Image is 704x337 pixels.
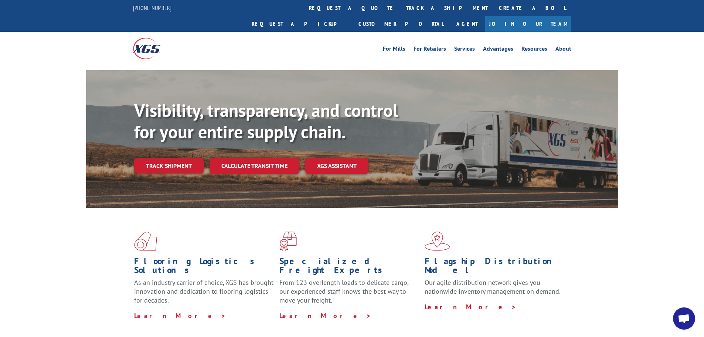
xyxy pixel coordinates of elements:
b: Visibility, transparency, and control for your entire supply chain. [134,99,398,143]
div: Open chat [673,307,695,330]
img: xgs-icon-focused-on-flooring-red [279,232,297,251]
a: For Mills [383,46,405,54]
a: For Retailers [414,46,446,54]
a: Services [454,46,475,54]
a: [PHONE_NUMBER] [133,4,171,11]
h1: Flagship Distribution Model [425,257,564,278]
a: Learn More > [425,303,517,311]
a: Advantages [483,46,513,54]
a: Request a pickup [246,16,353,32]
img: xgs-icon-total-supply-chain-intelligence-red [134,232,157,251]
a: Calculate transit time [210,158,299,174]
a: Agent [449,16,485,32]
a: XGS ASSISTANT [305,158,368,174]
h1: Specialized Freight Experts [279,257,419,278]
span: As an industry carrier of choice, XGS has brought innovation and dedication to flooring logistics... [134,278,273,304]
a: Join Our Team [485,16,571,32]
h1: Flooring Logistics Solutions [134,257,274,278]
span: Our agile distribution network gives you nationwide inventory management on demand. [425,278,561,296]
a: Resources [521,46,547,54]
a: Learn More > [134,311,226,320]
p: From 123 overlength loads to delicate cargo, our experienced staff knows the best way to move you... [279,278,419,311]
a: Customer Portal [353,16,449,32]
a: Learn More > [279,311,371,320]
a: Track shipment [134,158,204,173]
a: About [555,46,571,54]
img: xgs-icon-flagship-distribution-model-red [425,232,450,251]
